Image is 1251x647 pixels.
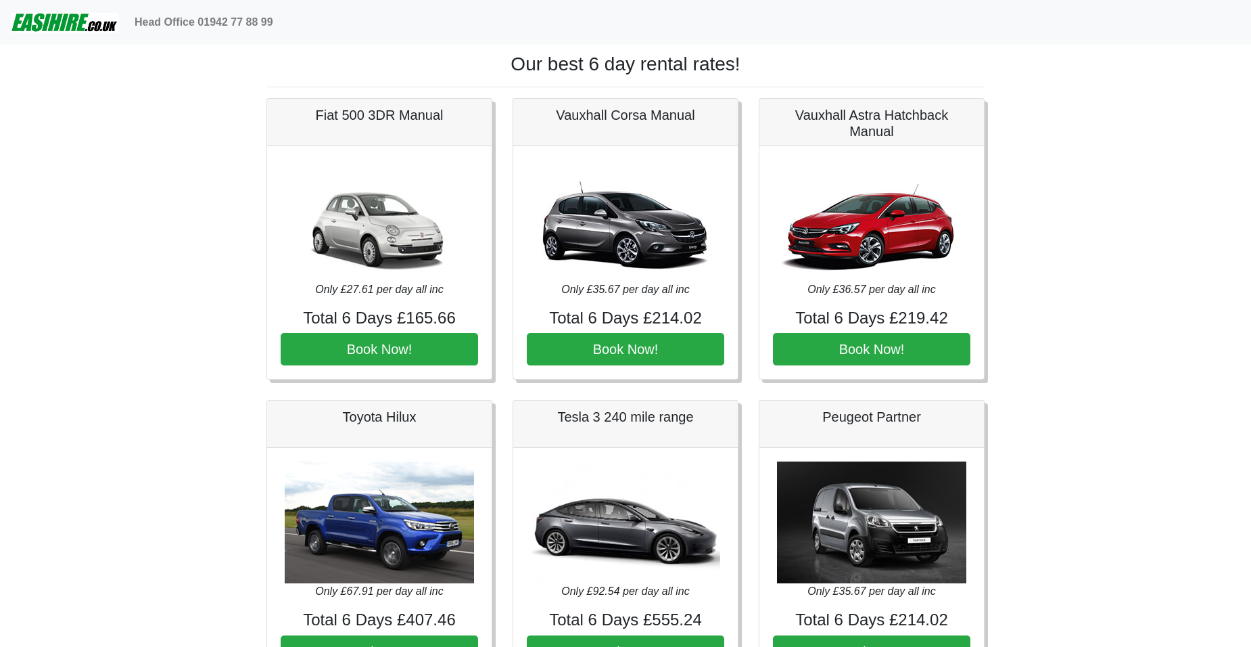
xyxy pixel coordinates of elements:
i: Only £35.67 per day all inc [561,284,689,295]
i: Only £35.67 per day all inc [807,585,935,597]
img: Toyota Hilux [285,462,474,583]
h5: Fiat 500 3DR Manual [281,107,478,123]
h5: Peugeot Partner [773,409,970,425]
h4: Total 6 Days £165.66 [281,309,478,328]
h4: Total 6 Days £214.02 [773,610,970,630]
img: Fiat 500 3DR Manual [285,160,474,282]
i: Only £36.57 per day all inc [807,284,935,295]
img: Peugeot Partner [777,462,966,583]
h1: Our best 6 day rental rates! [266,53,985,76]
i: Only £92.54 per day all inc [561,585,689,597]
h5: Vauxhall Corsa Manual [527,107,724,123]
button: Book Now! [773,333,970,365]
button: Book Now! [281,333,478,365]
b: Head Office 01942 77 88 99 [135,16,273,28]
h5: Tesla 3 240 mile range [527,409,724,425]
img: Vauxhall Corsa Manual [531,160,720,282]
img: Vauxhall Astra Hatchback Manual [777,160,966,282]
img: Tesla 3 240 mile range [531,462,720,583]
h4: Total 6 Days £555.24 [527,610,724,630]
i: Only £67.91 per day all inc [315,585,443,597]
i: Only £27.61 per day all inc [315,284,443,295]
h5: Vauxhall Astra Hatchback Manual [773,107,970,139]
h4: Total 6 Days £214.02 [527,309,724,328]
h5: Toyota Hilux [281,409,478,425]
a: Head Office 01942 77 88 99 [129,9,279,36]
img: easihire_logo_small.png [11,9,118,36]
h4: Total 6 Days £219.42 [773,309,970,328]
button: Book Now! [527,333,724,365]
h4: Total 6 Days £407.46 [281,610,478,630]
